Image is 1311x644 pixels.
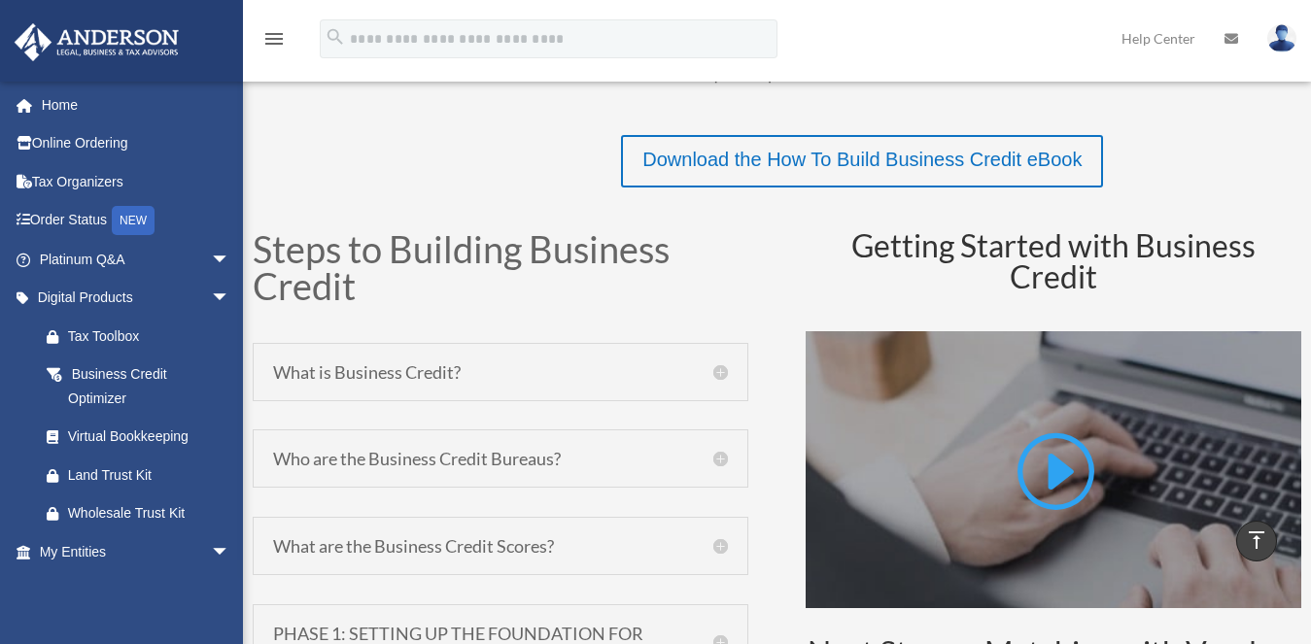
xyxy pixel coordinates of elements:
[273,450,728,467] h5: Who are the Business Credit Bureaus?
[14,240,259,279] a: Platinum Q&Aarrow_drop_down
[211,240,250,280] span: arrow_drop_down
[621,135,1103,187] a: Download the How To Build Business Credit eBook
[68,463,235,488] div: Land Trust Kit
[211,571,250,611] span: arrow_drop_down
[211,532,250,572] span: arrow_drop_down
[68,501,235,525] div: Wholesale Trust Kit
[14,201,259,241] a: Order StatusNEW
[14,532,259,571] a: My Entitiesarrow_drop_down
[325,26,346,48] i: search
[14,571,259,610] a: My Anderson Teamarrow_drop_down
[27,456,259,494] a: Land Trust Kit
[14,124,259,163] a: Online Ordering
[262,27,286,51] i: menu
[68,424,235,449] div: Virtual Bookkeeping
[273,363,728,381] h5: What is Business Credit?
[273,537,728,555] h5: What are the Business Credit Scores?
[9,23,185,61] img: Anderson Advisors Platinum Portal
[14,85,259,124] a: Home
[14,162,259,201] a: Tax Organizers
[262,34,286,51] a: menu
[211,279,250,319] span: arrow_drop_down
[68,362,225,410] div: Business Credit Optimizer
[1267,24,1296,52] img: User Pic
[14,279,259,318] a: Digital Productsarrow_drop_down
[27,494,259,533] a: Wholesale Trust Kit
[1236,521,1277,561] a: vertical_align_top
[112,206,155,235] div: NEW
[253,230,748,314] h1: Steps to Building Business Credit
[27,356,250,418] a: Business Credit Optimizer
[27,418,259,457] a: Virtual Bookkeeping
[851,226,1256,295] span: Getting Started with Business Credit
[27,317,259,356] a: Tax Toolbox
[68,324,235,349] div: Tax Toolbox
[1245,528,1268,552] i: vertical_align_top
